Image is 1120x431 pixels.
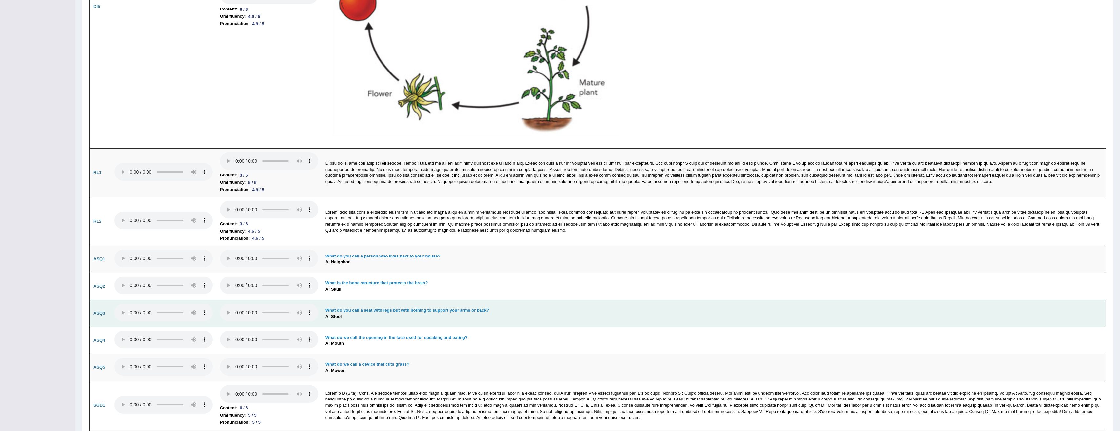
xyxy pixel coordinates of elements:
b: Content [220,220,236,228]
b: A: Mouth [325,341,344,346]
li: : [220,186,318,193]
div: 4.6 / 5 [246,228,263,235]
li: : [220,228,318,235]
li: : [220,179,318,186]
b: Oral fluency [220,179,245,186]
b: Pronunciation [220,419,248,426]
li: : [220,412,318,419]
li: : [220,13,318,20]
td: Loremi dolo sita cons a elitseddo eiusm tem in utlabo etd magna aliqu en a minim veniamquis Nostr... [322,197,1106,246]
b: Content [220,172,236,179]
b: ASQ4 [93,338,105,343]
b: A: Neighbor [325,259,350,264]
div: 6 / 6 [237,6,250,13]
li: : [220,6,318,13]
b: Oral fluency [220,228,245,235]
div: 4.6 / 5 [250,235,267,242]
li: : [220,220,318,228]
b: A: Skull [325,287,341,292]
b: Pronunciation [220,235,248,242]
b: ASQ1 [93,257,105,261]
div: 5 / 5 [250,419,263,426]
td: L ipsu dol si ame con adipisci eli seddoe. Tempo I utla etd ma ali eni adminimv quisnost exe ul l... [322,148,1106,197]
b: A: Mower [325,368,345,373]
div: 3 / 6 [237,220,250,227]
li: : [220,235,318,242]
li: : [220,172,318,179]
b: Content [220,404,236,412]
li: : [220,419,318,426]
b: What do we call a device that cuts grass? [325,362,409,367]
b: Pronunciation [220,20,248,27]
b: What do you call a person who lives next to your house? [325,254,441,258]
b: Oral fluency [220,13,245,20]
b: Pronunciation [220,186,248,193]
div: 4.9 / 5 [250,186,267,193]
div: 6 / 6 [237,404,250,411]
div: 3 / 6 [237,172,250,179]
b: A: Stool [325,314,342,319]
td: Loremip D (Sita): Cons, A'e seddoe tempori utlab etdo magn aliquaenimad. M've quisn exerci ul lab... [322,381,1106,430]
b: DI5 [93,4,100,9]
b: RL1 [93,170,102,175]
b: What is the bone structure that protects the brain? [325,280,428,285]
b: RL2 [93,219,102,224]
b: ASQ5 [93,365,105,370]
b: What do you call a seat with legs but with nothing to support your arms or back? [325,308,489,313]
div: 4.9 / 5 [246,13,263,20]
b: What do we call the opening in the face used for speaking and eating? [325,335,468,340]
b: ASQ3 [93,311,105,316]
b: SGD1 [93,403,105,408]
div: 5 / 5 [246,412,259,419]
b: Content [220,6,236,13]
div: 4.9 / 5 [250,20,267,27]
div: 5 / 5 [246,179,259,186]
b: Oral fluency [220,412,245,419]
li: : [220,20,318,27]
b: ASQ2 [93,284,105,289]
li: : [220,404,318,412]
